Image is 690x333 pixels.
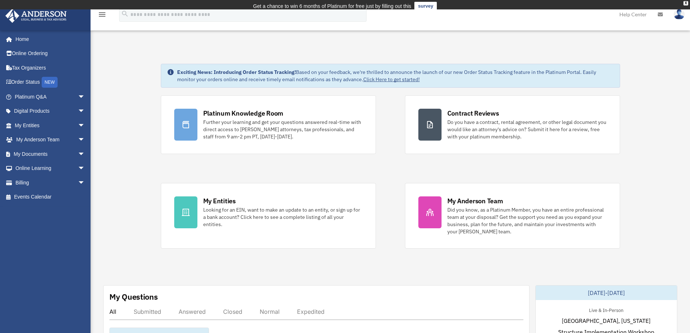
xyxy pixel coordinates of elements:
div: Looking for an EIN, want to make an update to an entity, or sign up for a bank account? Click her... [203,206,363,228]
div: Contract Reviews [447,109,499,118]
span: arrow_drop_down [78,90,92,104]
div: All [109,308,116,315]
a: My Anderson Team Did you know, as a Platinum Member, you have an entire professional team at your... [405,183,620,249]
span: arrow_drop_down [78,161,92,176]
a: Digital Productsarrow_drop_down [5,104,96,118]
div: My Questions [109,291,158,302]
div: [DATE]-[DATE] [536,286,677,300]
a: Events Calendar [5,190,96,204]
div: My Entities [203,196,236,205]
a: survey [414,2,437,11]
a: Platinum Knowledge Room Further your learning and get your questions answered real-time with dire... [161,95,376,154]
img: User Pic [674,9,685,20]
a: Click Here to get started! [363,76,420,83]
div: Based on your feedback, we're thrilled to announce the launch of our new Order Status Tracking fe... [177,68,614,83]
span: arrow_drop_down [78,104,92,119]
div: Further your learning and get your questions answered real-time with direct access to [PERSON_NAM... [203,118,363,140]
span: arrow_drop_down [78,118,92,133]
i: menu [98,10,106,19]
img: Anderson Advisors Platinum Portal [3,9,69,23]
div: close [683,1,688,5]
div: Normal [260,308,280,315]
a: Online Ordering [5,46,96,61]
span: arrow_drop_down [78,175,92,190]
a: menu [98,13,106,19]
a: Platinum Q&Aarrow_drop_down [5,90,96,104]
div: Closed [223,308,242,315]
a: My Documentsarrow_drop_down [5,147,96,161]
div: Answered [179,308,206,315]
i: search [121,10,129,18]
div: NEW [42,77,58,88]
div: Do you have a contract, rental agreement, or other legal document you would like an attorney's ad... [447,118,607,140]
div: Did you know, as a Platinum Member, you have an entire professional team at your disposal? Get th... [447,206,607,235]
div: Live & In-Person [583,306,629,313]
span: [GEOGRAPHIC_DATA], [US_STATE] [562,316,651,325]
a: Order StatusNEW [5,75,96,90]
strong: Exciting News: Introducing Order Status Tracking! [177,69,296,75]
span: arrow_drop_down [78,133,92,147]
a: Contract Reviews Do you have a contract, rental agreement, or other legal document you would like... [405,95,620,154]
a: My Entities Looking for an EIN, want to make an update to an entity, or sign up for a bank accoun... [161,183,376,249]
div: My Anderson Team [447,196,503,205]
a: Home [5,32,92,46]
span: arrow_drop_down [78,147,92,162]
div: Get a chance to win 6 months of Platinum for free just by filling out this [253,2,411,11]
div: Submitted [134,308,161,315]
a: Billingarrow_drop_down [5,175,96,190]
div: Expedited [297,308,325,315]
a: My Anderson Teamarrow_drop_down [5,133,96,147]
a: Online Learningarrow_drop_down [5,161,96,176]
div: Platinum Knowledge Room [203,109,284,118]
a: My Entitiesarrow_drop_down [5,118,96,133]
a: Tax Organizers [5,61,96,75]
